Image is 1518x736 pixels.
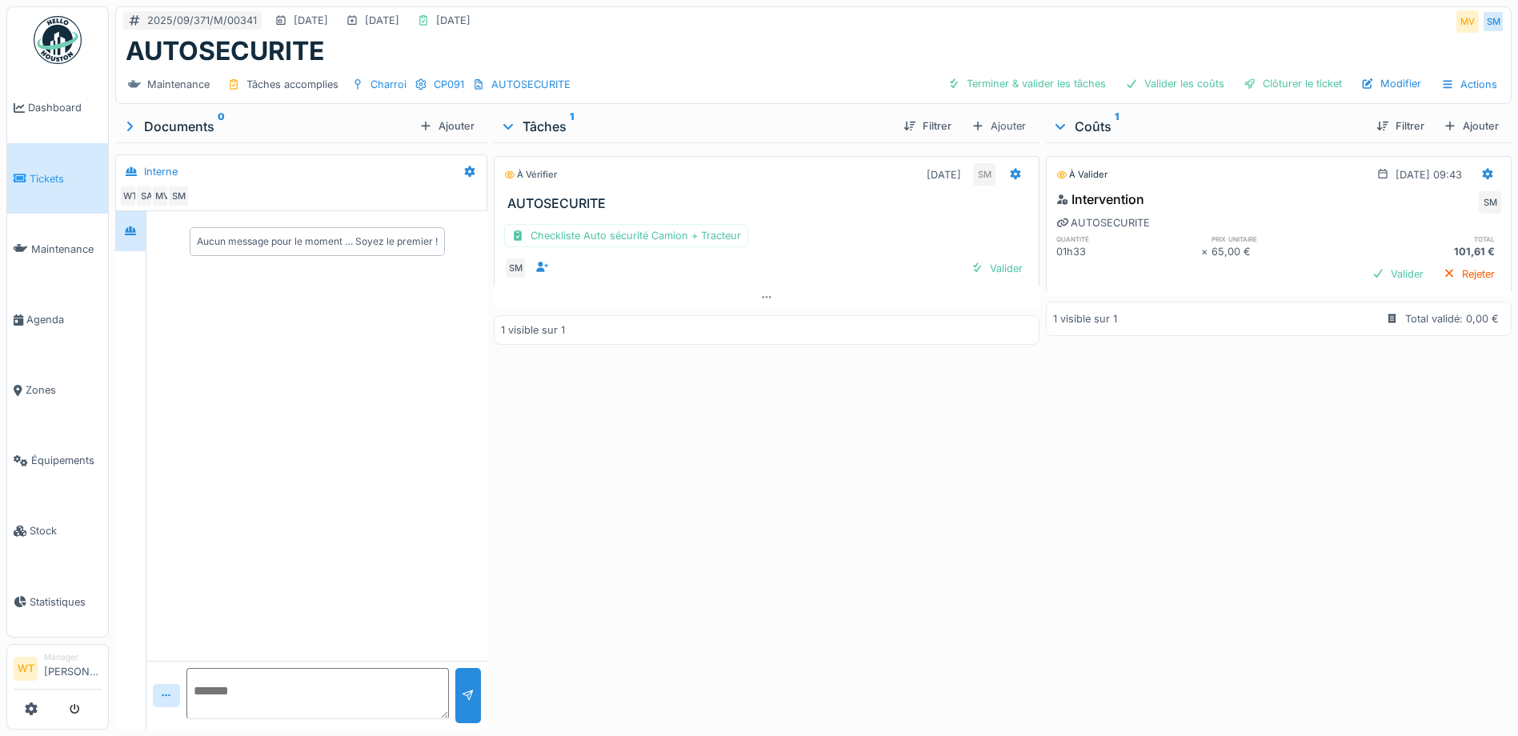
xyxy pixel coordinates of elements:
div: AUTOSECURITE [491,77,571,92]
h1: AUTOSECURITE [126,36,324,66]
div: Terminer & valider les tâches [941,73,1112,94]
div: WT [119,185,142,207]
div: × [1201,244,1212,259]
span: Stock [30,523,102,538]
div: 101,61 € [1356,244,1501,259]
div: Intervention [1056,190,1144,209]
div: [DATE] [436,13,471,28]
div: Actions [1434,73,1504,96]
div: SM [1479,191,1501,214]
div: Modifier [1355,73,1428,94]
div: MV [151,185,174,207]
span: Statistiques [30,594,102,610]
div: SA [135,185,158,207]
a: Statistiques [7,566,108,637]
span: Tickets [30,171,102,186]
span: Dashboard [28,100,102,115]
div: Filtrer [897,115,958,137]
div: Valider les coûts [1119,73,1231,94]
div: SM [973,163,995,186]
div: [DATE] [927,167,961,182]
div: [DATE] [365,13,399,28]
a: Tickets [7,143,108,214]
span: Maintenance [31,242,102,257]
div: Checkliste Auto sécurité Camion + Tracteur [504,224,748,247]
li: [PERSON_NAME] [44,651,102,686]
span: Zones [26,382,102,398]
div: Valider [964,258,1029,279]
div: Documents [122,117,413,136]
div: SM [504,257,527,279]
div: SM [1482,10,1504,33]
span: Agenda [26,312,102,327]
div: Filtrer [1370,115,1431,137]
a: WT Manager[PERSON_NAME] [14,651,102,690]
a: Équipements [7,426,108,496]
div: Total validé: 0,00 € [1405,311,1499,326]
div: Charroi [370,77,407,92]
div: Valider [1365,263,1430,285]
div: Ajouter [964,114,1033,138]
div: 2025/09/371/M/00341 [147,13,257,28]
a: Maintenance [7,214,108,284]
div: SM [167,185,190,207]
div: [DATE] [294,13,328,28]
sup: 0 [218,117,225,136]
a: Stock [7,496,108,566]
li: WT [14,657,38,681]
a: Agenda [7,284,108,354]
div: Tâches [500,117,891,136]
div: Interne [144,164,178,179]
div: Tâches accomplies [246,77,338,92]
div: MV [1456,10,1479,33]
sup: 1 [1115,117,1119,136]
div: 1 visible sur 1 [501,322,565,338]
span: Équipements [31,453,102,468]
div: AUTOSECURITE [1056,215,1150,230]
div: 01h33 [1056,244,1201,259]
div: 1 visible sur 1 [1053,311,1117,326]
div: Ajouter [413,115,481,137]
h6: prix unitaire [1212,234,1356,244]
div: Aucun message pour le moment … Soyez le premier ! [197,234,438,249]
a: Dashboard [7,73,108,143]
img: Badge_color-CXgf-gQk.svg [34,16,82,64]
div: Clôturer le ticket [1237,73,1348,94]
div: 65,00 € [1212,244,1356,259]
h6: quantité [1056,234,1201,244]
div: Rejeter [1436,263,1501,285]
div: Maintenance [147,77,210,92]
div: Manager [44,651,102,663]
div: CP091 [434,77,464,92]
div: [DATE] 09:43 [1396,167,1462,182]
h6: total [1356,234,1501,244]
div: À vérifier [504,168,557,182]
div: Ajouter [1437,115,1505,137]
div: Coûts [1052,117,1364,136]
sup: 1 [570,117,574,136]
a: Zones [7,355,108,426]
div: À valider [1056,168,1107,182]
h3: AUTOSECURITE [507,196,1032,211]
